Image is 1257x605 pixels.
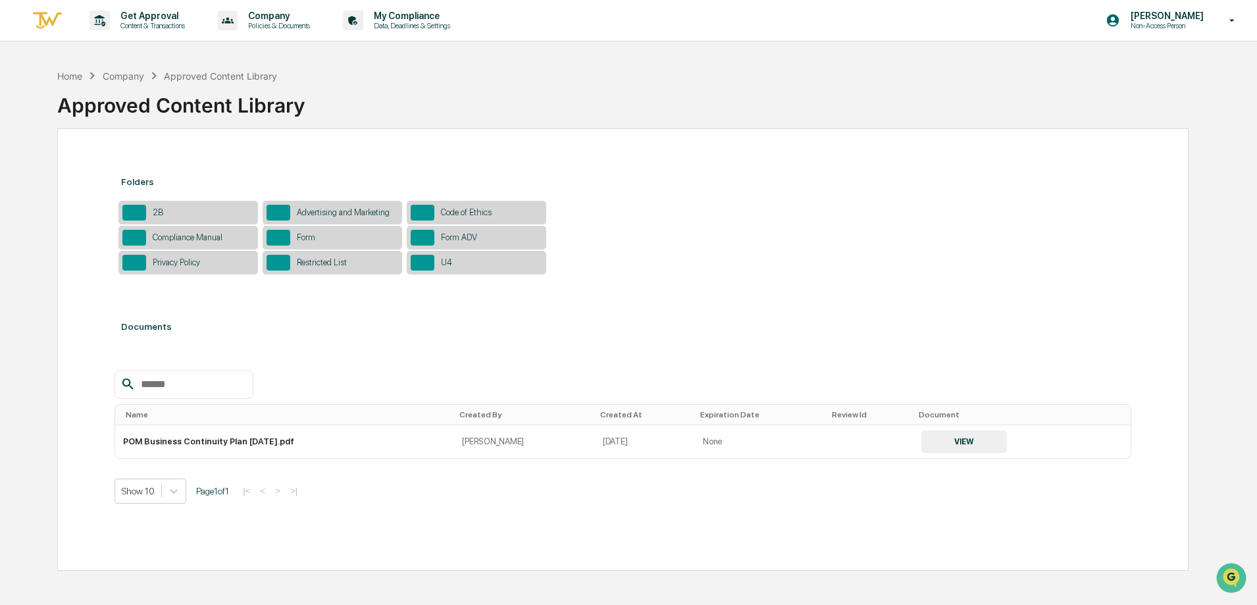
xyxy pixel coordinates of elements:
[110,21,192,30] p: Content & Transactions
[239,485,254,496] button: |<
[832,410,908,419] div: Toggle SortBy
[115,163,1131,200] div: Folders
[224,105,240,120] button: Start new chat
[271,485,284,496] button: >
[238,11,317,21] p: Company
[103,70,144,82] div: Company
[454,425,594,458] td: [PERSON_NAME]
[256,485,269,496] button: <
[110,11,192,21] p: Get Approval
[115,308,1131,345] div: Documents
[90,161,168,184] a: 🗄️Attestations
[57,70,82,82] div: Home
[146,257,207,267] div: Privacy Policy
[164,70,277,82] div: Approved Content Library
[595,425,695,458] td: [DATE]
[1215,562,1250,597] iframe: Open customer support
[290,257,353,267] div: Restricted List
[290,232,322,242] div: Form
[26,166,85,179] span: Preclearance
[115,425,454,458] td: POM Business Continuity Plan [DATE].pdf
[363,21,457,30] p: Data, Deadlines & Settings
[146,207,170,217] div: 2B
[95,167,106,178] div: 🗄️
[1120,11,1210,21] p: [PERSON_NAME]
[921,431,1007,453] button: VIEW
[13,28,240,49] p: How can we help?
[32,10,63,32] img: logo
[700,410,821,419] div: Toggle SortBy
[363,11,457,21] p: My Compliance
[1108,410,1126,419] div: Toggle SortBy
[290,207,396,217] div: Advertising and Marketing
[131,223,159,233] span: Pylon
[13,192,24,203] div: 🔎
[286,485,301,496] button: >|
[109,166,163,179] span: Attestations
[45,101,216,114] div: Start new chat
[196,486,229,496] span: Page 1 of 1
[434,207,498,217] div: Code of Ethics
[1120,21,1210,30] p: Non-Access Person
[600,410,690,419] div: Toggle SortBy
[13,167,24,178] div: 🖐️
[434,232,484,242] div: Form ADV
[459,410,589,419] div: Toggle SortBy
[57,83,1189,117] div: Approved Content Library
[8,161,90,184] a: 🖐️Preclearance
[93,223,159,233] a: Powered byPylon
[26,191,83,204] span: Data Lookup
[126,410,449,419] div: Toggle SortBy
[13,101,37,124] img: 1746055101610-c473b297-6a78-478c-a979-82029cc54cd1
[434,257,459,267] div: U4
[695,425,827,458] td: None
[919,410,1092,419] div: Toggle SortBy
[146,232,229,242] div: Compliance Manual
[8,186,88,209] a: 🔎Data Lookup
[238,21,317,30] p: Policies & Documents
[45,114,167,124] div: We're available if you need us!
